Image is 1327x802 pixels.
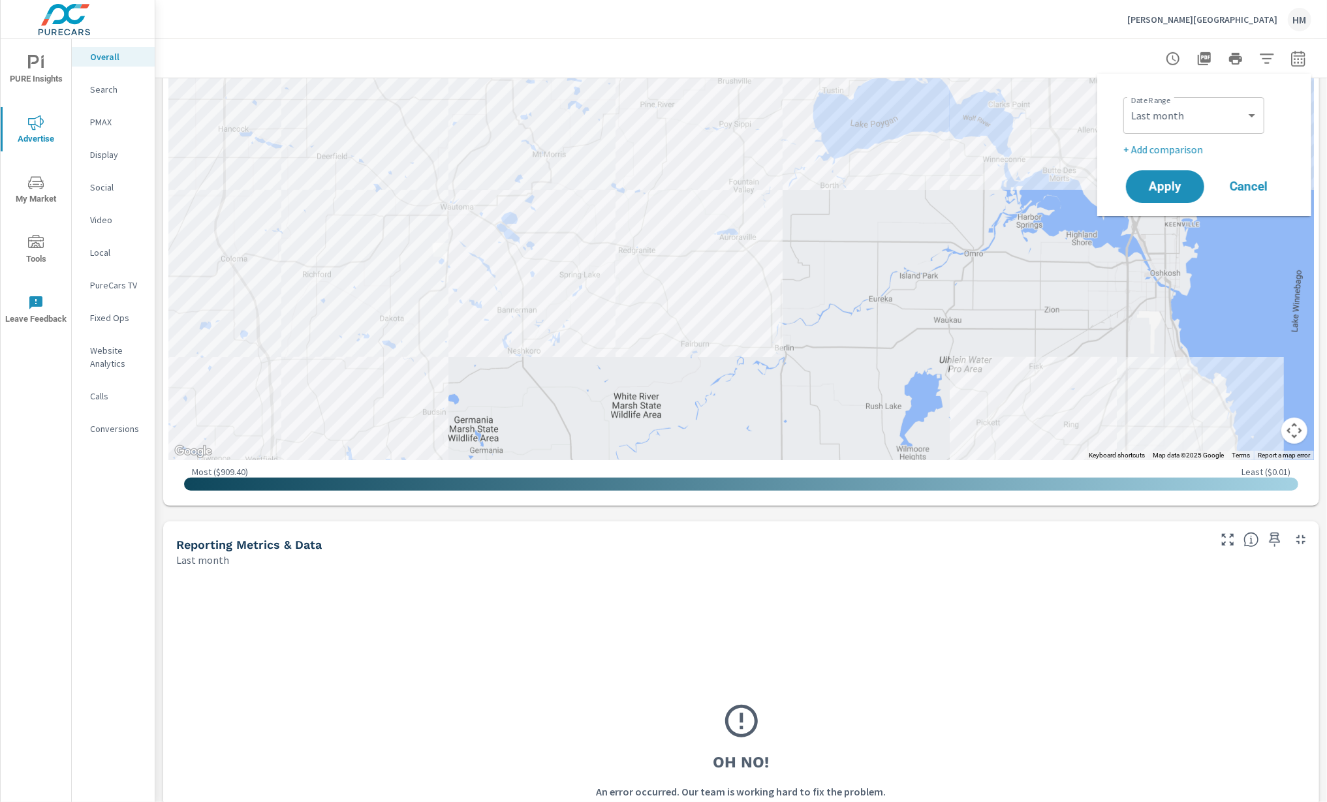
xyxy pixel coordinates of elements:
[1139,181,1191,193] span: Apply
[5,55,67,87] span: PURE Insights
[1264,529,1285,550] span: Save this to your personalized report
[1217,529,1238,550] button: Make Fullscreen
[1,39,71,339] div: nav menu
[72,341,155,373] div: Website Analytics
[5,175,67,207] span: My Market
[1153,452,1224,459] span: Map data ©2025 Google
[90,279,144,292] p: PureCars TV
[72,275,155,295] div: PureCars TV
[72,243,155,262] div: Local
[72,386,155,406] div: Calls
[1254,46,1280,72] button: Apply Filters
[72,177,155,197] div: Social
[1089,451,1145,460] button: Keyboard shortcuts
[597,784,886,799] p: An error occurred. Our team is working hard to fix the problem.
[176,538,322,551] h5: Reporting Metrics & Data
[1127,14,1277,25] p: [PERSON_NAME][GEOGRAPHIC_DATA]
[72,145,155,164] div: Display
[90,50,144,63] p: Overall
[1285,46,1311,72] button: Select Date Range
[172,443,215,460] a: Open this area in Google Maps (opens a new window)
[72,112,155,132] div: PMAX
[1223,46,1249,72] button: Print Report
[90,181,144,194] p: Social
[1123,142,1290,157] p: + Add comparison
[1232,452,1250,459] a: Terms (opens in new tab)
[72,47,155,67] div: Overall
[1210,170,1288,203] button: Cancel
[90,344,144,370] p: Website Analytics
[72,308,155,328] div: Fixed Ops
[90,148,144,161] p: Display
[1258,452,1310,459] a: Report a map error
[1191,46,1217,72] button: "Export Report to PDF"
[172,443,215,460] img: Google
[1243,532,1259,548] span: Understand performance data overtime and see how metrics compare to each other.
[1241,466,1290,478] p: Least ( $0.01 )
[90,116,144,129] p: PMAX
[1223,181,1275,193] span: Cancel
[5,115,67,147] span: Advertise
[192,466,248,478] p: Most ( $909.40 )
[90,246,144,259] p: Local
[1288,8,1311,31] div: HM
[72,80,155,99] div: Search
[5,235,67,267] span: Tools
[1281,418,1307,444] button: Map camera controls
[90,390,144,403] p: Calls
[1126,170,1204,203] button: Apply
[713,751,770,773] h3: Oh No!
[5,295,67,327] span: Leave Feedback
[90,83,144,96] p: Search
[72,210,155,230] div: Video
[72,419,155,439] div: Conversions
[176,552,229,568] p: Last month
[90,213,144,226] p: Video
[90,311,144,324] p: Fixed Ops
[90,422,144,435] p: Conversions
